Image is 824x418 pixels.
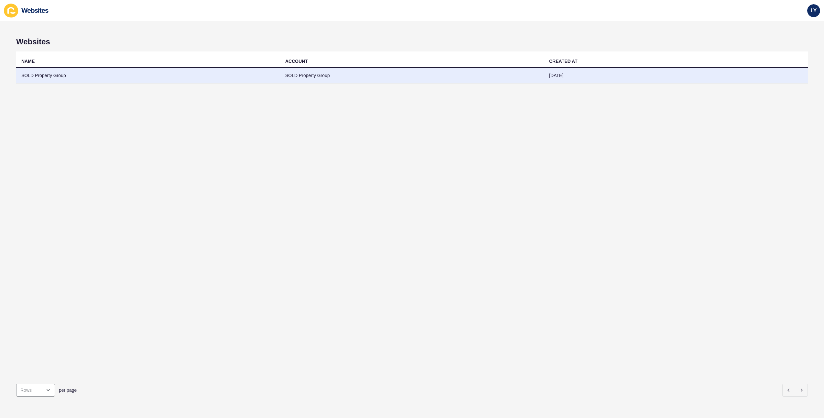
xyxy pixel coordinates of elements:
[16,384,55,397] div: open menu
[811,7,817,14] span: LY
[285,58,308,64] div: ACCOUNT
[549,58,578,64] div: CREATED AT
[544,68,808,84] td: [DATE]
[16,68,280,84] td: SOLD Property Group
[59,387,77,393] span: per page
[21,58,35,64] div: NAME
[280,68,544,84] td: SOLD Property Group
[16,37,808,46] h1: Websites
